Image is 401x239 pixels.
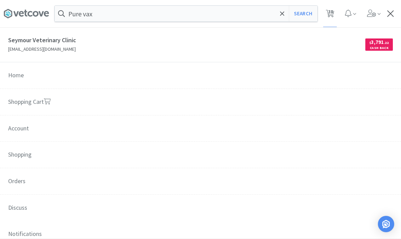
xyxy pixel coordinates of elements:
[369,41,371,45] span: $
[55,6,317,21] input: Search by item, sku, manufacturer, ingredient, size...
[323,12,337,18] a: 38
[8,45,201,53] p: [EMAIL_ADDRESS][DOMAIN_NAME]
[201,35,393,54] a: $3,791.22Cash Back
[369,46,389,51] span: Cash Back
[289,6,317,21] button: Search
[369,39,389,45] span: 3,791
[8,35,201,45] h4: Seymour Veterinary Clinic
[384,41,389,45] span: . 22
[378,216,394,232] div: Open Intercom Messenger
